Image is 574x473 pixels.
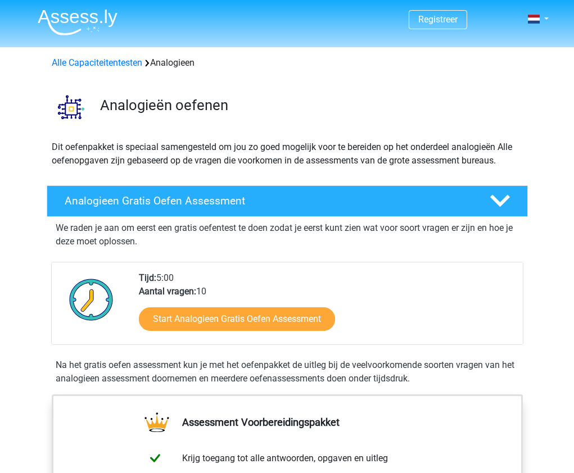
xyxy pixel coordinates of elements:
b: Aantal vragen: [139,286,196,297]
div: 5:00 10 [130,271,522,344]
a: Registreer [418,14,458,25]
b: Tijd: [139,272,156,283]
a: Start Analogieen Gratis Oefen Assessment [139,307,335,331]
p: Dit oefenpakket is speciaal samengesteld om jou zo goed mogelijk voor te bereiden op het onderdee... [52,140,523,167]
h4: Analogieen Gratis Oefen Assessment [65,194,472,207]
div: Na het gratis oefen assessment kun je met het oefenpakket de uitleg bij de veelvoorkomende soorte... [51,358,523,385]
img: analogieen [47,83,95,131]
img: Klok [63,271,120,328]
img: Assessly [38,9,117,35]
a: Alle Capaciteitentesten [52,57,142,68]
p: We raden je aan om eerst een gratis oefentest te doen zodat je eerst kunt zien wat voor soort vra... [56,221,519,248]
a: Analogieen Gratis Oefen Assessment [42,185,532,217]
div: Analogieen [47,56,527,70]
h3: Analogieën oefenen [100,97,519,114]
